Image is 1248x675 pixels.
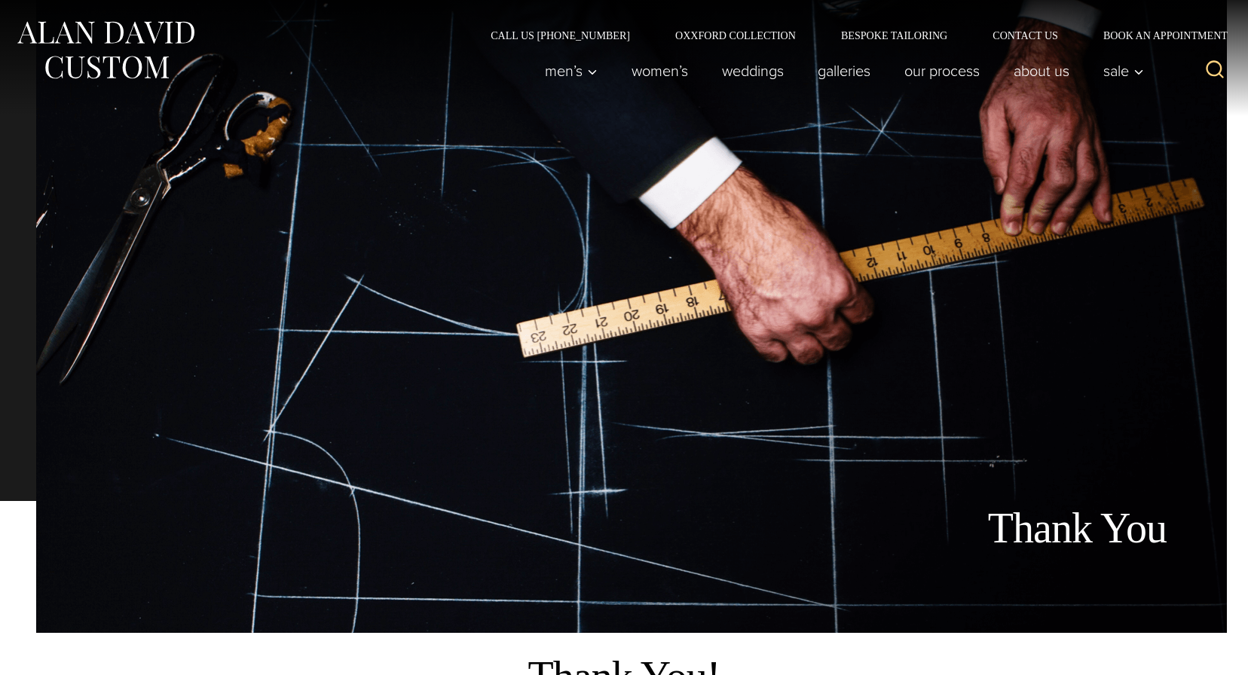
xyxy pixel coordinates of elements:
[545,63,598,78] span: Men’s
[528,56,1152,86] nav: Primary Navigation
[468,30,1233,41] nav: Secondary Navigation
[15,17,196,84] img: Alan David Custom
[1103,63,1144,78] span: Sale
[801,56,888,86] a: Galleries
[1197,53,1233,89] button: View Search Form
[888,56,997,86] a: Our Process
[468,30,653,41] a: Call Us [PHONE_NUMBER]
[705,56,801,86] a: weddings
[818,30,970,41] a: Bespoke Tailoring
[970,30,1081,41] a: Contact Us
[615,56,705,86] a: Women’s
[831,503,1167,554] h1: Thank You
[1081,30,1233,41] a: Book an Appointment
[997,56,1087,86] a: About Us
[653,30,818,41] a: Oxxford Collection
